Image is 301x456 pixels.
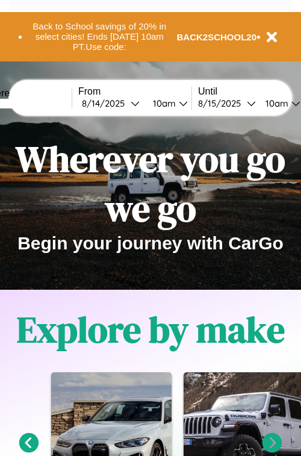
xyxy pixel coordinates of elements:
label: From [78,86,191,97]
b: BACK2SCHOOL20 [177,32,257,42]
div: 8 / 14 / 2025 [82,98,131,109]
div: 10am [147,98,179,109]
div: 8 / 15 / 2025 [198,98,247,109]
div: 10am [259,98,291,109]
button: Back to School savings of 20% in select cities! Ends [DATE] 10am PT.Use code: [22,18,177,55]
button: 8/14/2025 [78,97,143,110]
h1: Explore by make [17,305,285,354]
button: 10am [143,97,191,110]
